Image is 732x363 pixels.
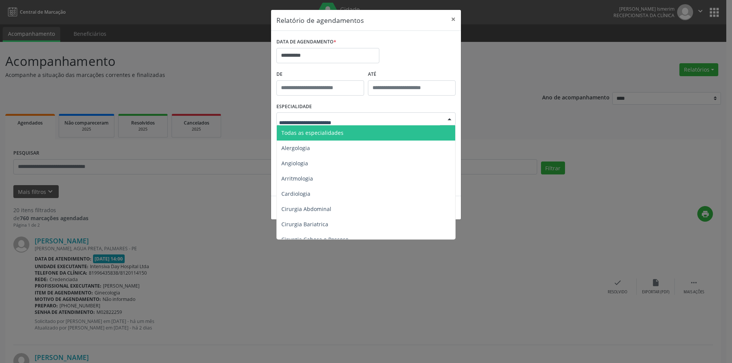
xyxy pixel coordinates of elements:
[281,175,313,182] span: Arritmologia
[281,236,348,243] span: Cirurgia Cabeça e Pescoço
[276,36,336,48] label: DATA DE AGENDAMENTO
[276,101,312,113] label: ESPECIALIDADE
[446,10,461,29] button: Close
[281,129,344,136] span: Todas as especialidades
[281,160,308,167] span: Angiologia
[281,221,328,228] span: Cirurgia Bariatrica
[281,190,310,197] span: Cardiologia
[281,205,331,213] span: Cirurgia Abdominal
[276,15,364,25] h5: Relatório de agendamentos
[276,69,364,80] label: De
[368,69,456,80] label: ATÉ
[281,144,310,152] span: Alergologia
